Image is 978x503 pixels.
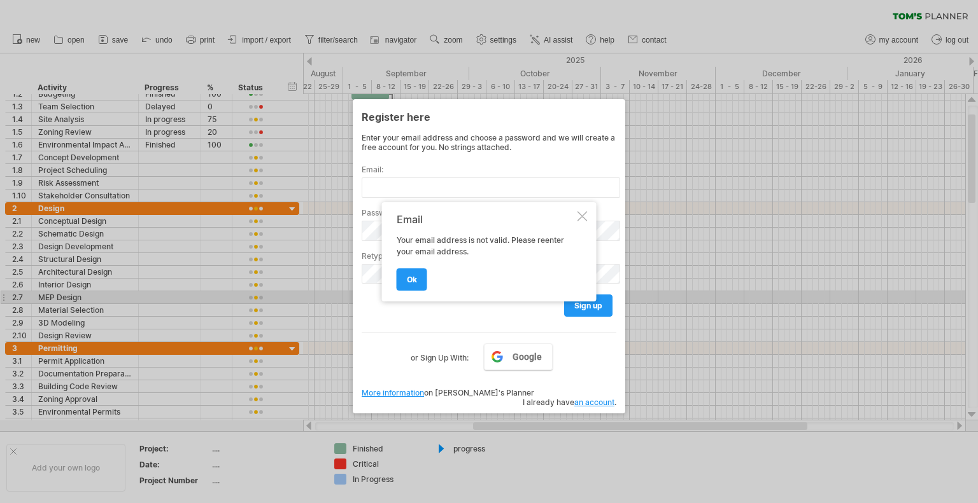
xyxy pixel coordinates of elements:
[407,275,417,284] span: ok
[362,388,534,397] span: on [PERSON_NAME]'s Planner
[362,105,616,128] div: Register here
[484,343,553,370] a: Google
[411,343,469,365] label: or Sign Up With:
[574,397,614,407] a: an account
[362,251,616,261] label: Retype password:
[362,165,616,174] label: Email:
[523,397,616,407] span: I already have .
[362,388,424,397] a: More information
[564,294,613,317] a: sign up
[362,133,616,152] div: Enter your email address and choose a password and we will create a free account for you. No stri...
[397,214,575,290] div: Your email address is not valid. Please reenter your email address.
[362,208,616,217] label: Password:
[513,352,542,362] span: Google
[397,268,427,291] a: ok
[397,214,575,225] div: Email
[574,301,602,310] span: sign up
